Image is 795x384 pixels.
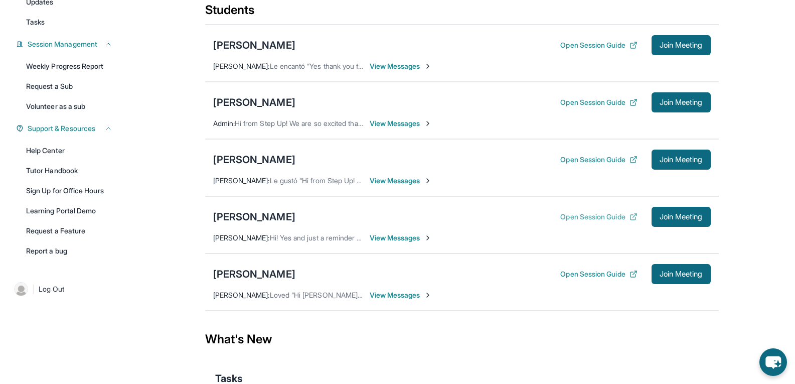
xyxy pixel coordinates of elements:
[213,176,270,185] span: [PERSON_NAME] :
[652,207,711,227] button: Join Meeting
[14,282,28,296] img: user-img
[270,233,476,242] span: Hi! Yes and just a reminder for [DATE] session at 4:30. Can't wait!
[213,153,295,167] div: [PERSON_NAME]
[20,57,118,75] a: Weekly Progress Report
[213,210,295,224] div: [PERSON_NAME]
[20,13,118,31] a: Tasks
[213,95,295,109] div: [PERSON_NAME]
[20,97,118,115] a: Volunteer as a sub
[424,291,432,299] img: Chevron-Right
[24,123,112,134] button: Support & Resources
[270,291,679,299] span: Loved “Hi [PERSON_NAME]! Just a friendly reminder about our session [DATE] at 6:30 pm your time. ...
[652,150,711,170] button: Join Meeting
[759,348,787,376] button: chat-button
[20,142,118,160] a: Help Center
[20,242,118,260] a: Report a bug
[28,123,95,134] span: Support & Resources
[205,2,719,24] div: Students
[10,278,118,300] a: |Log Out
[213,233,270,242] span: [PERSON_NAME] :
[660,214,703,220] span: Join Meeting
[28,39,97,49] span: Session Management
[32,283,35,295] span: |
[20,222,118,240] a: Request a Feature
[370,61,432,71] span: View Messages
[424,62,432,70] img: Chevron-Right
[660,42,703,48] span: Join Meeting
[652,35,711,55] button: Join Meeting
[213,291,270,299] span: [PERSON_NAME] :
[652,264,711,284] button: Join Meeting
[370,290,432,300] span: View Messages
[39,284,65,294] span: Log Out
[660,157,703,163] span: Join Meeting
[213,267,295,281] div: [PERSON_NAME]
[20,77,118,95] a: Request a Sub
[370,176,432,186] span: View Messages
[560,155,637,165] button: Open Session Guide
[560,269,637,279] button: Open Session Guide
[213,119,235,127] span: Admin :
[660,99,703,105] span: Join Meeting
[560,40,637,50] button: Open Session Guide
[205,317,719,361] div: What's New
[560,212,637,222] button: Open Session Guide
[424,234,432,242] img: Chevron-Right
[370,118,432,129] span: View Messages
[213,62,270,70] span: [PERSON_NAME] :
[20,162,118,180] a: Tutor Handbook
[660,271,703,277] span: Join Meeting
[213,38,295,52] div: [PERSON_NAME]
[652,92,711,112] button: Join Meeting
[24,39,112,49] button: Session Management
[270,62,486,70] span: Le encantó “Yes thank you for the reminder. See you this afternoon”
[560,97,637,107] button: Open Session Guide
[20,182,118,200] a: Sign Up for Office Hours
[370,233,432,243] span: View Messages
[424,119,432,127] img: Chevron-Right
[424,177,432,185] img: Chevron-Right
[26,17,45,27] span: Tasks
[20,202,118,220] a: Learning Portal Demo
